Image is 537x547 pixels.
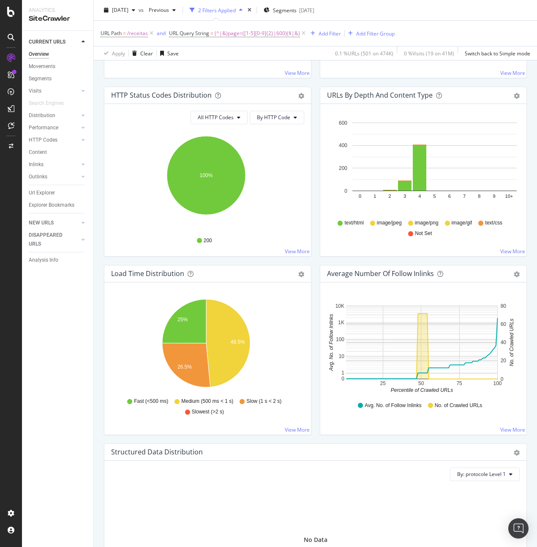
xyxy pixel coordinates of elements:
a: CURRENT URLS [29,38,79,46]
div: No Data [304,536,327,544]
span: Fast (<500 ms) [134,398,168,405]
text: 50 [418,380,424,386]
text: 80 [500,303,506,309]
button: 2 Filters Applied [186,3,246,17]
svg: A chart. [111,131,301,229]
span: text/html [344,219,363,227]
text: 0 [500,376,503,382]
a: HTTP Codes [29,136,79,145]
span: No. of Crawled URLs [435,402,482,409]
span: text/css [485,219,502,227]
text: 1 [341,370,344,376]
text: 4 [418,194,421,199]
div: 0 % Visits ( 19 on 41M ) [404,49,454,57]
svg: A chart. [327,118,517,216]
text: 10+ [505,194,513,199]
svg: A chart. [111,296,301,394]
span: image/png [415,219,439,227]
a: View More [500,248,525,255]
div: Load Time Distribution [111,269,184,278]
div: URLs by Depth and Content Type [327,91,433,99]
div: NEW URLS [29,219,54,227]
div: Save [167,49,179,57]
div: Clear [140,49,153,57]
div: Apply [112,49,125,57]
span: 200 [204,237,212,244]
text: No. of Crawled URLs [508,319,514,366]
text: 3 [403,194,406,199]
div: Search Engines [29,99,64,108]
a: View More [500,69,525,77]
div: Inlinks [29,160,44,169]
span: URL Query String [169,30,209,37]
text: 10 [338,353,344,359]
span: By: protocole Level 1 [457,470,506,478]
button: Save [157,46,179,60]
text: 25 [380,380,386,386]
a: View More [285,69,310,77]
div: DISAPPEARED URLS [29,231,71,249]
div: SiteCrawler [29,14,87,24]
div: Open Intercom Messenger [508,518,529,539]
text: 0 [359,194,361,199]
span: Previous [145,6,169,14]
span: URL Path [101,30,122,37]
span: Medium (500 ms < 1 s) [181,398,233,405]
text: Avg. No. of Follow Inlinks [328,314,334,372]
span: (^|&)page=([1-5][0-9]{2}|600)($|&) [215,27,300,39]
span: Avg. No. of Follow Inlinks [365,402,422,409]
div: gear [298,271,304,277]
button: Previous [145,3,179,17]
div: gear [514,450,520,456]
div: Visits [29,87,41,96]
div: Url Explorer [29,189,55,197]
a: Inlinks [29,160,79,169]
text: 400 [338,142,347,148]
a: Segments [29,74,87,83]
a: View More [500,426,525,433]
svg: A chart. [327,296,517,394]
text: 48.5% [231,339,245,345]
a: Explorer Bookmarks [29,201,87,210]
text: 0 [341,376,344,382]
div: and [157,30,166,37]
a: Outlinks [29,172,79,181]
span: = [210,30,213,37]
text: 100 [335,336,344,342]
div: HTTP Codes [29,136,57,145]
text: 100 [493,380,502,386]
div: [DATE] [299,6,314,14]
text: 6 [448,194,450,199]
button: Segments[DATE] [260,3,318,17]
text: 7 [463,194,465,199]
div: 2 Filters Applied [198,6,236,14]
button: Apply [101,46,125,60]
div: Structured Data Distribution [111,448,203,456]
a: Search Engines [29,99,72,108]
span: vs [139,6,145,14]
span: 2025 Sep. 5th [112,6,128,14]
a: Performance [29,123,79,132]
text: 5 [433,194,436,199]
a: View More [285,248,310,255]
button: Clear [129,46,153,60]
div: gear [514,271,520,277]
a: Visits [29,87,79,96]
div: HTTP Status Codes Distribution [111,91,212,99]
span: Slow (1 s < 2 s) [246,398,281,405]
div: Overview [29,50,49,59]
button: Switch back to Simple mode [461,46,530,60]
text: 20 [500,358,506,364]
div: Content [29,148,47,157]
div: times [246,6,253,14]
text: 25% [177,317,188,323]
button: By: protocole Level 1 [450,468,520,481]
span: Segments [273,6,297,14]
div: gear [298,93,304,99]
text: 75 [456,380,462,386]
div: Outlinks [29,172,47,181]
button: and [157,29,166,37]
text: 10K [335,303,344,309]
